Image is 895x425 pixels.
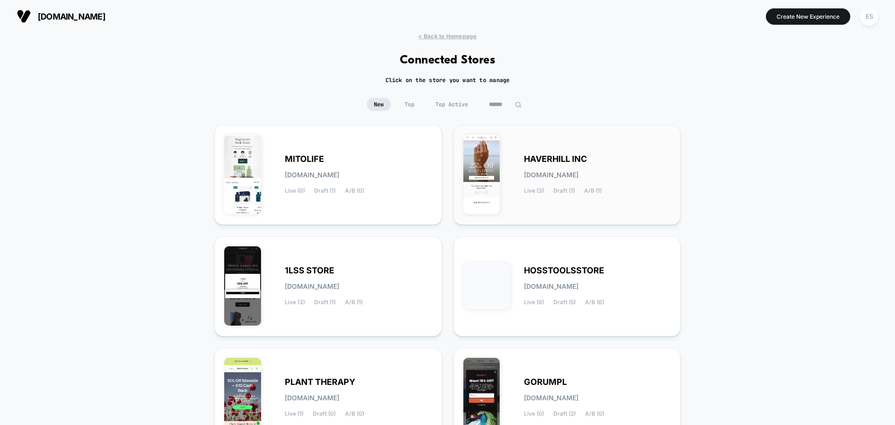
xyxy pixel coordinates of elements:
span: Live (1) [285,411,303,417]
span: Draft (2) [553,411,576,417]
span: Draft (1) [553,188,575,194]
span: [DOMAIN_NAME] [285,172,339,178]
span: Live (3) [524,188,544,194]
span: Live (8) [524,299,544,306]
span: < Back to Homepage [418,33,476,40]
span: GORUMPL [524,379,567,385]
span: Draft (1) [314,299,336,306]
span: A/B (1) [584,188,602,194]
span: Draft (0) [313,411,336,417]
span: A/B (6) [585,299,604,306]
span: HOSSTOOLSSTORE [524,267,604,274]
img: 1LSS_STORE [224,246,261,326]
span: New [367,98,391,111]
span: [DOMAIN_NAME] [285,283,339,290]
span: Live (3) [285,299,305,306]
button: [DOMAIN_NAME] [14,9,108,24]
img: Visually logo [17,9,31,23]
span: [DOMAIN_NAME] [285,395,339,401]
img: MITOLIFE [224,135,261,214]
h2: Click on the store you want to manage [386,77,510,84]
img: edit [515,101,522,108]
span: A/B (0) [585,411,604,417]
span: A/B (1) [345,299,363,306]
span: A/B (0) [345,411,364,417]
span: Top Active [428,98,475,111]
img: HAVERHILL_INC [463,135,500,214]
span: A/B (0) [345,188,364,194]
img: HOSSTOOLSSTORE [463,263,510,309]
h1: Connected Stores [400,54,496,67]
span: [DOMAIN_NAME] [524,283,578,290]
span: Draft (5) [553,299,576,306]
span: 1LSS STORE [285,267,334,274]
span: Live (0) [524,411,544,417]
div: ES [860,7,878,26]
button: ES [857,7,881,26]
span: [DOMAIN_NAME] [524,395,578,401]
span: Draft (1) [314,188,336,194]
span: Top [398,98,421,111]
span: HAVERHILL INC [524,156,587,162]
button: Create New Experience [766,8,850,25]
span: MITOLIFE [285,156,324,162]
span: [DOMAIN_NAME] [524,172,578,178]
span: PLANT THERAPY [285,379,355,385]
span: [DOMAIN_NAME] [38,12,105,21]
span: Live (0) [285,188,305,194]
